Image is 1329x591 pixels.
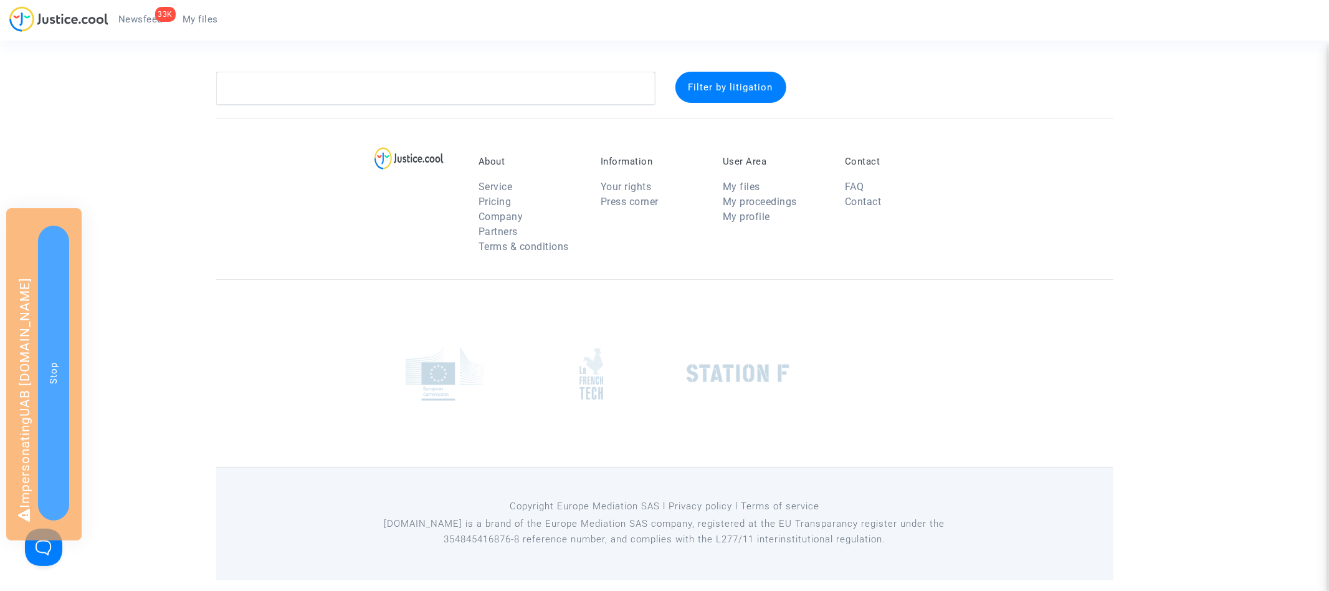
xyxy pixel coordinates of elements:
div: 33K [155,7,176,22]
p: User Area [723,156,826,167]
a: Press corner [601,196,659,208]
iframe: Help Scout Beacon - Open [25,529,62,566]
p: Information [601,156,704,167]
img: french_tech.png [579,347,603,400]
span: My files [183,14,218,25]
button: Stop [38,226,69,521]
p: About [479,156,582,167]
img: logo-lg.svg [374,147,444,170]
a: 33KNewsfeed [108,10,173,29]
a: FAQ [845,181,864,193]
img: europe_commision.png [406,347,483,401]
span: Stop [48,362,59,384]
a: My files [723,181,760,193]
a: Service [479,181,513,193]
span: Filter by litigation [688,82,773,93]
p: [DOMAIN_NAME] is a brand of the Europe Mediation SAS company, registered at the EU Transparancy r... [381,516,948,547]
p: Contact [845,156,948,167]
a: Your rights [601,181,652,193]
a: My proceedings [723,196,797,208]
a: My files [173,10,228,29]
div: Impersonating [6,208,82,541]
a: My profile [723,211,770,223]
img: jc-logo.svg [9,6,108,32]
a: Contact [845,196,882,208]
p: Copyright Europe Mediation SAS l Privacy policy l Terms of service [381,499,948,514]
span: Newsfeed [118,14,163,25]
a: Company [479,211,523,223]
a: Terms & conditions [479,241,569,252]
img: stationf.png [687,364,789,383]
a: Pricing [479,196,512,208]
a: Partners [479,226,518,238]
